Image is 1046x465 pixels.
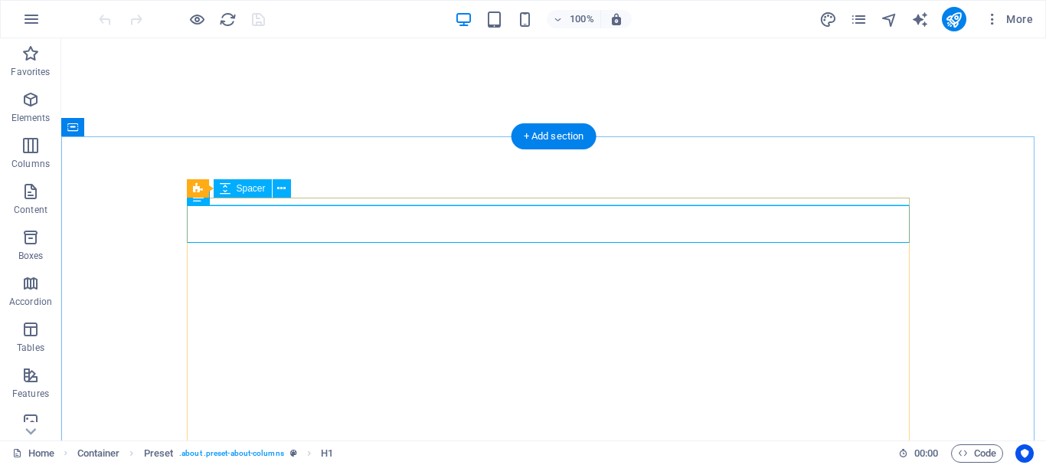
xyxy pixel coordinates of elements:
span: More [985,11,1033,27]
a: Click to cancel selection. Double-click to open Pages [12,444,54,463]
button: pages [850,10,868,28]
button: navigator [881,10,899,28]
span: Click to select. Double-click to edit [144,444,174,463]
p: Columns [11,158,50,170]
button: More [979,7,1039,31]
button: Code [951,444,1003,463]
i: AI Writer [911,11,929,28]
i: On resize automatically adjust zoom level to fit chosen device. [610,12,623,26]
p: Boxes [18,250,44,262]
span: Click to select. Double-click to edit [77,444,120,463]
button: design [819,10,838,28]
nav: breadcrumb [77,444,334,463]
div: + Add section [512,123,597,149]
i: Design (Ctrl+Alt+Y) [819,11,837,28]
button: Click here to leave preview mode and continue editing [188,10,206,28]
i: Publish [945,11,963,28]
span: . about .preset-about-columns [179,444,284,463]
button: reload [218,10,237,28]
button: Usercentrics [1015,444,1034,463]
p: Elements [11,112,51,124]
p: Accordion [9,296,52,308]
button: 100% [547,10,601,28]
span: Code [958,444,996,463]
span: : [925,447,927,459]
i: Pages (Ctrl+Alt+S) [850,11,868,28]
p: Tables [17,342,44,354]
button: publish [942,7,966,31]
i: Reload page [219,11,237,28]
span: Spacer [237,184,266,193]
span: 00 00 [914,444,938,463]
span: Click to select. Double-click to edit [321,444,333,463]
h6: 100% [570,10,594,28]
p: Features [12,388,49,400]
h6: Session time [898,444,939,463]
p: Content [14,204,47,216]
button: text_generator [911,10,930,28]
i: Navigator [881,11,898,28]
p: Favorites [11,66,50,78]
i: This element is a customizable preset [290,449,297,457]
